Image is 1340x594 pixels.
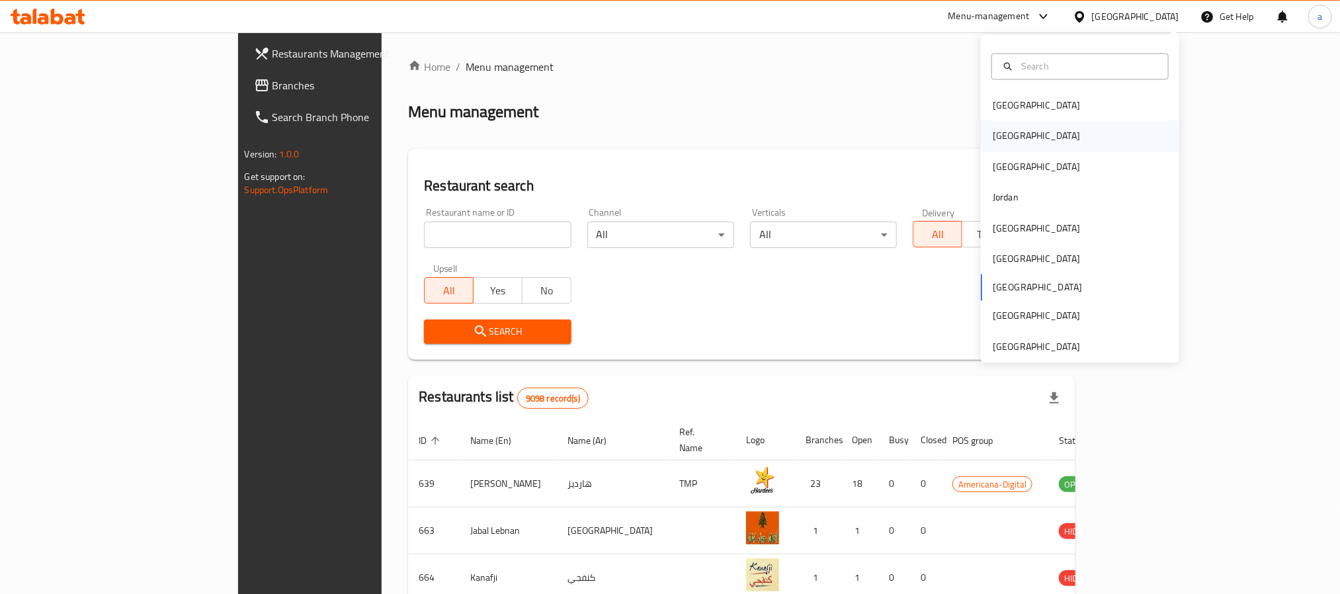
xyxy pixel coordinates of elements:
div: OPEN [1059,476,1091,492]
div: Menu-management [948,9,1030,24]
td: Jabal Lebnan [460,507,557,554]
button: Search [424,319,571,344]
td: 23 [795,460,841,507]
span: ID [419,433,444,448]
span: Ref. Name [679,424,720,456]
td: 1 [841,507,878,554]
td: 0 [878,507,910,554]
a: Search Branch Phone [243,101,462,133]
button: No [522,277,571,304]
button: Yes [473,277,523,304]
span: All [430,281,468,300]
span: TGO [968,225,1006,244]
div: Jordan [993,191,1019,205]
h2: Restaurant search [424,176,1060,196]
span: POS group [952,433,1010,448]
span: Status [1059,433,1102,448]
th: Busy [878,420,910,460]
span: All [919,225,957,244]
div: All [587,222,734,248]
td: [GEOGRAPHIC_DATA] [557,507,669,554]
div: HIDDEN [1059,570,1099,586]
h2: Menu management [408,101,538,122]
td: 0 [910,460,942,507]
img: Jabal Lebnan [746,511,779,544]
span: Branches [272,77,451,93]
td: 18 [841,460,878,507]
div: [GEOGRAPHIC_DATA] [993,309,1080,323]
span: Get support on: [245,168,306,185]
input: Search for restaurant name or ID.. [424,222,571,248]
button: All [913,221,962,247]
th: Branches [795,420,841,460]
td: 0 [910,507,942,554]
th: Open [841,420,878,460]
div: [GEOGRAPHIC_DATA] [993,99,1080,113]
span: Name (Ar) [567,433,624,448]
span: Americana-Digital [953,477,1032,492]
label: Upsell [433,264,458,273]
span: Yes [479,281,517,300]
span: Search Branch Phone [272,109,451,125]
a: Branches [243,69,462,101]
div: HIDDEN [1059,523,1099,539]
img: Hardee's [746,464,779,497]
td: هارديز [557,460,669,507]
nav: breadcrumb [408,59,1075,75]
div: Total records count [517,388,589,409]
th: Logo [735,420,795,460]
div: [GEOGRAPHIC_DATA] [993,252,1080,267]
span: Restaurants Management [272,46,451,62]
div: [GEOGRAPHIC_DATA] [993,339,1080,354]
img: Kanafji [746,558,779,591]
td: 0 [878,460,910,507]
span: OPEN [1059,477,1091,492]
span: Version: [245,146,277,163]
div: [GEOGRAPHIC_DATA] [993,221,1080,235]
button: TGO [962,221,1011,247]
label: Delivery [922,208,955,217]
span: No [528,281,566,300]
td: 1 [795,507,841,554]
a: Support.OpsPlatform [245,181,329,198]
span: 1.0.0 [279,146,300,163]
span: Search [435,323,560,340]
div: Export file [1038,382,1070,414]
button: All [424,277,474,304]
input: Search [1016,59,1160,73]
a: Restaurants Management [243,38,462,69]
div: All [750,222,897,248]
div: [GEOGRAPHIC_DATA] [993,129,1080,144]
span: a [1318,9,1322,24]
td: TMP [669,460,735,507]
div: [GEOGRAPHIC_DATA] [1092,9,1179,24]
th: Closed [910,420,942,460]
span: 9098 record(s) [518,392,588,405]
span: HIDDEN [1059,571,1099,586]
span: Menu management [466,59,554,75]
span: Name (En) [470,433,528,448]
span: HIDDEN [1059,524,1099,539]
div: [GEOGRAPHIC_DATA] [993,159,1080,174]
h2: Restaurants list [419,387,589,409]
td: [PERSON_NAME] [460,460,557,507]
